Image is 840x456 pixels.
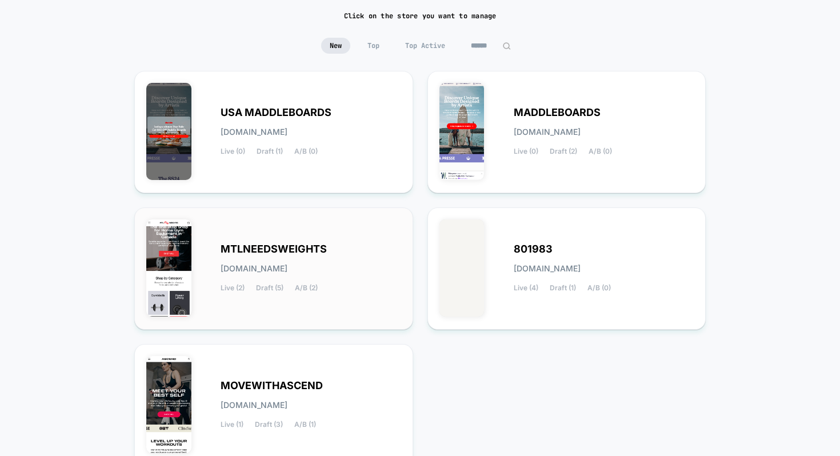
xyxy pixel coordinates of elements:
[344,11,497,21] h2: Click on the store you want to manage
[257,147,283,155] span: Draft (1)
[256,284,283,292] span: Draft (5)
[514,284,538,292] span: Live (4)
[514,265,581,273] span: [DOMAIN_NAME]
[221,284,245,292] span: Live (2)
[589,147,612,155] span: A/B (0)
[295,284,318,292] span: A/B (2)
[550,284,576,292] span: Draft (1)
[221,421,243,429] span: Live (1)
[439,83,485,180] img: MADDLEBOARDS
[146,356,191,453] img: MOVEWITHASCEND
[550,147,577,155] span: Draft (2)
[221,265,287,273] span: [DOMAIN_NAME]
[514,109,601,117] span: MADDLEBOARDS
[255,421,283,429] span: Draft (3)
[221,382,323,390] span: MOVEWITHASCEND
[439,219,485,317] img: 801983
[146,219,191,317] img: MTLNEEDSWEIGHTS
[221,401,287,409] span: [DOMAIN_NAME]
[221,147,245,155] span: Live (0)
[221,245,327,253] span: MTLNEEDSWEIGHTS
[294,147,318,155] span: A/B (0)
[514,128,581,136] span: [DOMAIN_NAME]
[359,38,388,54] span: Top
[221,128,287,136] span: [DOMAIN_NAME]
[397,38,454,54] span: Top Active
[514,245,553,253] span: 801983
[514,147,538,155] span: Live (0)
[587,284,611,292] span: A/B (0)
[294,421,316,429] span: A/B (1)
[221,109,331,117] span: USA MADDLEBOARDS
[502,42,511,50] img: edit
[146,83,191,180] img: USA_MADDLEBOARDS
[321,38,350,54] span: New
